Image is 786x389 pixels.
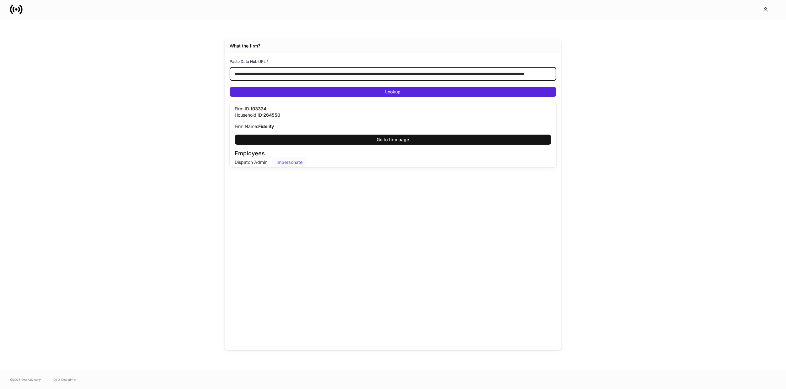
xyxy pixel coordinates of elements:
p: Household ID: [235,112,551,118]
p: Firm Name: [235,123,551,130]
button: Go to firm page [235,135,551,145]
button: Impersonate [272,157,307,167]
div: Impersonate [276,160,303,164]
b: 103334 [250,106,266,111]
h6: Paste Data Hub URL [230,58,269,64]
p: Dispatch Admin [235,159,267,165]
p: Firm ID: [235,106,551,112]
div: Lookup [385,90,401,94]
a: Data Disclaimer [53,377,77,382]
span: © 2025 OneAdvisory [10,377,41,382]
b: 264550 [263,112,280,118]
b: Fidelity [258,124,274,129]
div: What the firm? [230,43,260,49]
div: Go to firm page [377,137,409,142]
button: Lookup [230,87,556,97]
h4: Employees [235,150,551,157]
